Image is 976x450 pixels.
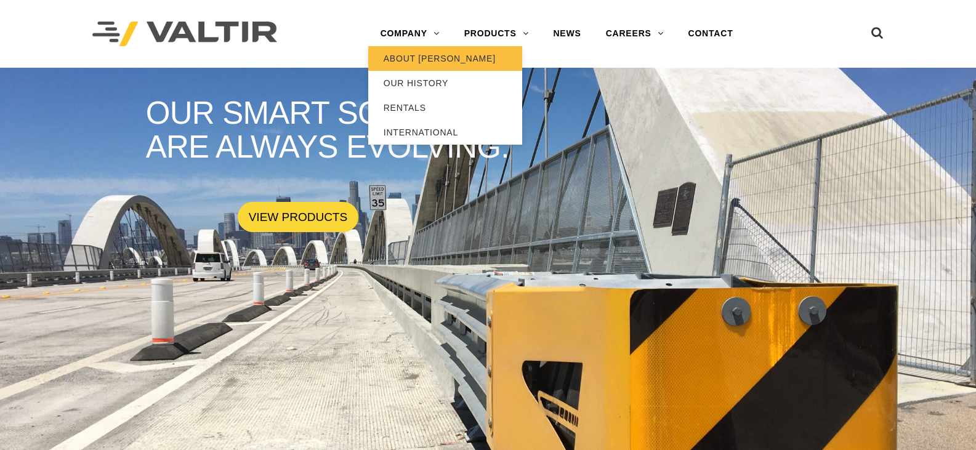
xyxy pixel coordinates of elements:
a: VIEW PRODUCTS [238,202,358,232]
a: PRODUCTS [452,22,541,46]
a: ABOUT [PERSON_NAME] [368,46,522,71]
a: CAREERS [594,22,676,46]
a: RENTALS [368,95,522,120]
rs-layer: OUR SMART SOLUTIONS ARE ALWAYS EVOLVING. [146,96,553,164]
a: OUR HISTORY [368,71,522,95]
a: INTERNATIONAL [368,120,522,145]
a: CONTACT [676,22,746,46]
a: NEWS [541,22,593,46]
img: Valtir [92,22,277,47]
a: COMPANY [368,22,452,46]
